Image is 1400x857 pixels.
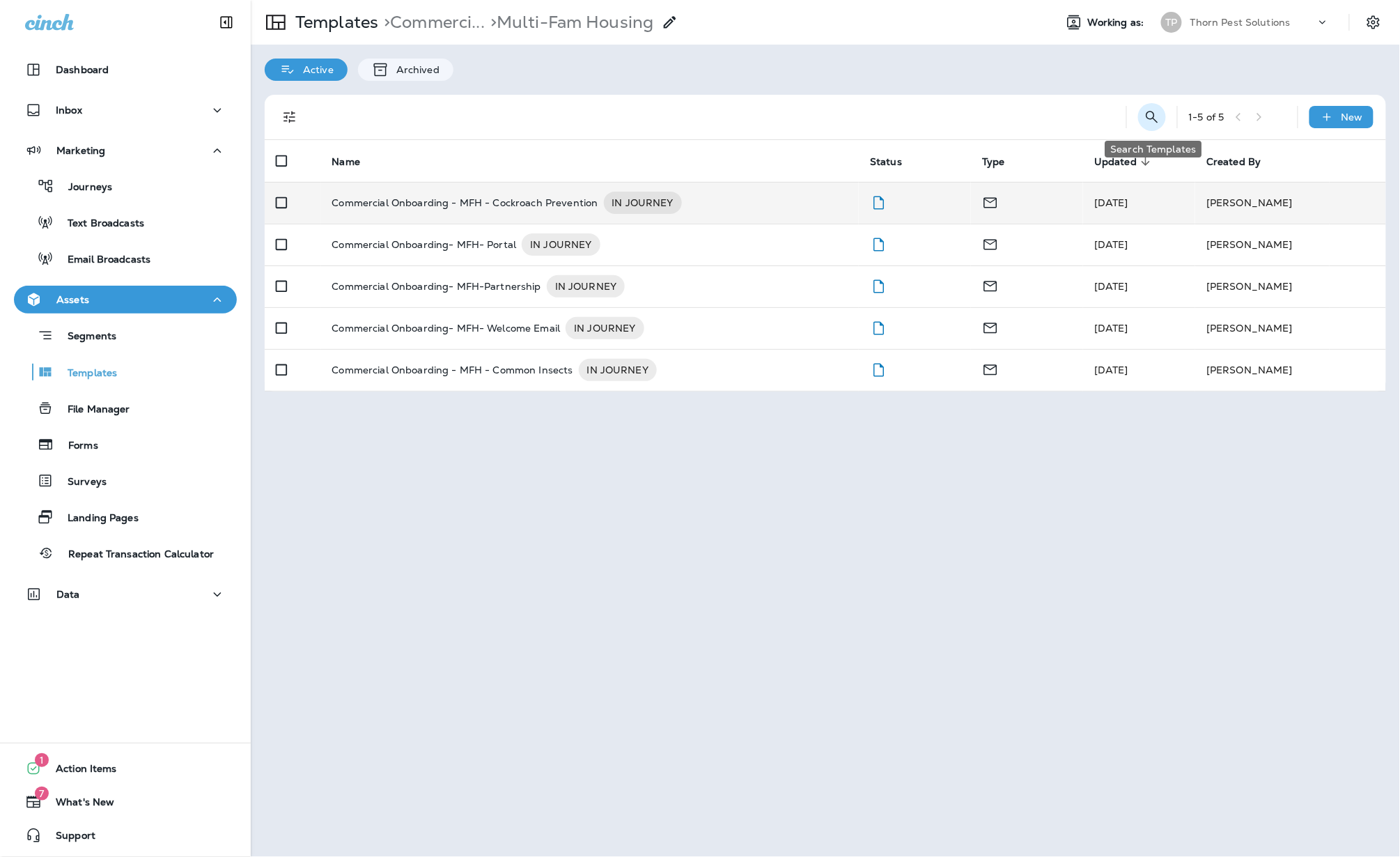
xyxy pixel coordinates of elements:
button: Data [14,580,237,608]
span: Created By [1206,155,1279,168]
span: 1 [35,753,49,767]
p: Email Broadcasts [54,254,150,267]
td: [PERSON_NAME] [1195,349,1386,391]
p: Dashboard [56,64,109,75]
span: What's New [42,796,114,813]
p: Commercial Onboarding- MFH- Welcome Email [332,317,561,339]
p: Repeat Transaction Calculator [54,548,214,562]
button: Support [14,821,237,849]
span: 7 [35,787,49,801]
p: Archived [389,64,440,75]
span: Kimberly Gleason [1094,196,1128,209]
span: Action Items [42,763,117,780]
span: Email [982,279,999,291]
div: TP [1161,12,1182,33]
span: Support [42,830,95,847]
p: Marketing [56,145,105,156]
td: [PERSON_NAME] [1195,182,1386,224]
span: Kimberly Gleason [1094,238,1128,251]
button: Marketing [14,137,237,164]
p: New [1341,111,1363,123]
div: IN JOURNEY [522,233,600,256]
button: Settings [1361,10,1386,35]
span: IN JOURNEY [579,363,657,377]
span: IN JOURNEY [522,238,600,252]
div: 1 - 5 of 5 [1189,111,1224,123]
p: Active [296,64,334,75]
span: Email [982,195,999,208]
span: Name [332,156,361,168]
p: Commercial Onboarding- MFH-Partnership [332,275,541,298]
p: Thorn Pest Solutions [1190,17,1291,28]
span: IN JOURNEY [566,321,644,335]
p: Multi-Fam Housing [485,12,654,33]
span: Status [870,155,920,168]
td: [PERSON_NAME] [1195,224,1386,265]
td: [PERSON_NAME] [1195,307,1386,349]
button: Surveys [14,466,237,495]
button: Dashboard [14,56,237,84]
button: Landing Pages [14,502,237,532]
button: Filters [276,103,304,131]
span: Type [982,155,1023,168]
button: 1Action Items [14,755,237,782]
button: Repeat Transaction Calculator [14,539,237,568]
span: Working as: [1088,17,1147,29]
div: IN JOURNEY [579,359,657,381]
button: Templates [14,357,237,387]
span: Kimberly Gleason [1094,322,1128,334]
span: Draft [870,195,887,208]
button: Forms [14,430,237,459]
button: Text Broadcasts [14,208,237,237]
span: Email [982,321,999,333]
td: [PERSON_NAME] [1195,265,1386,307]
span: Draft [870,321,887,333]
span: Kimberly Gleason [1094,364,1128,376]
button: Collapse Sidebar [207,8,246,36]
p: Templates [290,12,378,33]
div: IN JOURNEY [604,192,682,214]
span: Status [870,156,902,168]
button: 7What's New [14,788,237,816]
div: IN JOURNEY [566,317,644,339]
span: Email [982,237,999,249]
p: Segments [54,330,116,344]
button: Inbox [14,96,237,124]
span: Draft [870,362,887,375]
p: Templates [54,367,117,380]
p: Commercial Onboarding - MFH - Common Insects [332,359,573,381]
p: Data [56,589,80,600]
span: Type [982,156,1005,168]
p: Landing Pages [54,512,139,525]
p: Forms [54,440,98,453]
button: Segments [14,321,237,350]
p: Commercial Onboarding- MFH- Portal [332,233,517,256]
span: Created By [1206,156,1261,168]
span: Draft [870,279,887,291]
span: IN JOURNEY [604,196,682,210]
span: Kimberly Gleason [1094,280,1128,293]
span: Updated [1094,156,1137,168]
p: Commercial Onboarding - MFH - Cockroach Prevention [332,192,598,214]
p: Assets [56,294,89,305]
p: Surveys [54,476,107,489]
span: Draft [870,237,887,249]
button: Email Broadcasts [14,244,237,273]
span: Name [332,155,379,168]
button: File Manager [14,394,237,423]
span: Email [982,362,999,375]
button: Assets [14,286,237,314]
span: Updated [1094,155,1155,168]
button: Journeys [14,171,237,201]
p: File Manager [54,403,130,417]
span: IN JOURNEY [547,279,625,293]
div: Search Templates [1105,141,1202,157]
button: Search Templates [1138,103,1166,131]
p: Journeys [54,181,112,194]
p: Inbox [56,105,82,116]
p: Text Broadcasts [54,217,144,231]
div: IN JOURNEY [547,275,625,298]
p: Commercial Onboarding [378,12,485,33]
